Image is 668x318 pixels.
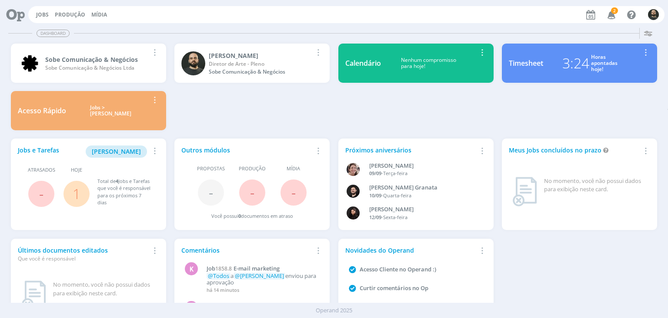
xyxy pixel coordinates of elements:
div: Nenhum compromisso para hoje! [381,57,477,70]
span: 10/09 [369,192,381,199]
img: B [347,185,360,198]
div: K [185,262,198,275]
span: 2 [611,7,618,14]
div: K [185,301,198,314]
div: Calendário [345,58,381,68]
div: Meus Jobs concluídos no prazo [509,145,640,155]
div: Total de Jobs e Tarefas que você é responsável para os próximos 7 dias [97,178,151,206]
button: P [648,7,659,22]
div: Bruno Corralo Granata [369,183,476,192]
span: há 14 minutos [207,287,239,293]
a: 1 [73,184,80,203]
a: Como solicitar a aprovação de peças e inserir marcadores em imagens anexadas a um job? [358,301,470,316]
img: L [347,206,360,220]
div: Outros módulos [181,145,313,155]
span: 09/09 [369,170,381,176]
div: - [369,192,476,200]
a: Curtir comentários no Op [360,284,428,292]
button: 2 [602,7,620,23]
a: Produção [55,11,85,18]
div: Você possui documentos em atraso [211,213,293,220]
button: Jobs [33,11,51,18]
img: P [648,9,659,20]
span: Atrasados [28,166,55,174]
button: [PERSON_NAME] [86,145,147,158]
div: No momento, você não possui dados para exibição neste card. [53,281,156,298]
div: 3:24 [562,53,589,74]
span: - [291,183,296,202]
div: Sobe Comunicação & Negócios [209,68,313,76]
p: a enviou para aprovação [207,273,318,286]
div: Comentários [181,246,313,255]
a: Jobs [36,11,49,18]
span: Terça-feira [383,170,407,176]
span: Produção [239,165,266,173]
div: Acesso Rápido [18,105,66,116]
img: dashboard_not_found.png [21,281,46,310]
span: Propostas [197,165,225,173]
button: Mídia [89,11,110,18]
span: @Todos [208,272,229,280]
a: Acesso Cliente no Operand :) [360,265,436,273]
span: 0 [238,213,241,219]
span: 4 [116,178,118,184]
img: P [181,51,205,75]
div: Luana da Silva de Andrade [369,205,476,214]
div: Últimos documentos editados [18,246,149,263]
span: [PERSON_NAME] [92,147,141,156]
a: [PERSON_NAME] [86,147,147,155]
div: Sobe Comunicação & Negócios Ltda [45,64,149,72]
span: Sexta-feira [383,214,407,220]
span: Mídia [287,165,300,173]
div: Que você é responsável [18,255,149,263]
a: Mídia [91,11,107,18]
a: Timesheet3:24Horasapontadashoje! [502,44,657,83]
span: - [39,184,43,203]
div: Patrick Freitas [209,51,313,60]
span: - [250,183,254,202]
div: - [369,214,476,221]
div: Jobs > [PERSON_NAME] [73,105,149,117]
a: P[PERSON_NAME]Diretor de Arte - PlenoSobe Comunicação & Negócios [174,44,330,83]
div: Timesheet [509,58,543,68]
span: Dashboard [37,30,70,37]
div: - [369,170,476,177]
img: A [347,163,360,176]
span: Quarta-feira [383,192,411,199]
span: Hoje [71,166,82,174]
span: E-mail marketing [234,264,280,272]
span: 12/09 [369,214,381,220]
div: Diretor de Arte - Pleno [209,60,313,68]
div: Aline Beatriz Jackisch [369,162,476,170]
div: Sobe Comunicação & Negócios [45,55,149,64]
button: Produção [52,11,88,18]
a: Job1858.8E-mail marketing [207,265,318,272]
div: Jobs e Tarefas [18,145,149,158]
span: 1858.8 [215,265,232,272]
div: Próximos aniversários [345,145,477,155]
div: Novidades do Operand [345,246,477,255]
div: Horas apontadas hoje! [591,54,618,73]
img: dashboard_not_found.png [512,177,537,206]
div: No momento, você não possui dados para exibição neste card. [544,177,647,194]
span: - [209,183,213,202]
span: @[PERSON_NAME] [235,272,284,280]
